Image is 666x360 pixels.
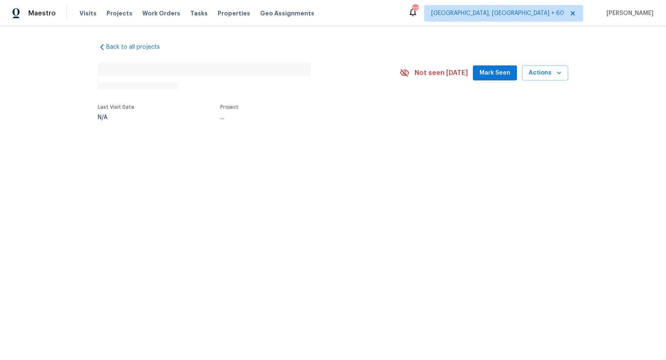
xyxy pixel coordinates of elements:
div: ... [220,115,380,120]
span: Mark Seen [480,68,510,78]
span: Actions [529,68,562,78]
span: Maestro [28,9,56,17]
button: Mark Seen [473,65,517,81]
span: Last Visit Date [98,105,134,110]
span: Not seen [DATE] [415,69,468,77]
span: Visits [80,9,97,17]
div: N/A [98,115,134,120]
span: Tasks [190,10,208,16]
span: [PERSON_NAME] [603,9,654,17]
div: 773 [412,5,418,13]
span: [GEOGRAPHIC_DATA], [GEOGRAPHIC_DATA] + 60 [431,9,564,17]
span: Project [220,105,239,110]
span: Work Orders [142,9,180,17]
button: Actions [522,65,568,81]
span: Projects [107,9,132,17]
a: Back to all projects [98,43,178,51]
span: Properties [218,9,250,17]
span: Geo Assignments [260,9,314,17]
